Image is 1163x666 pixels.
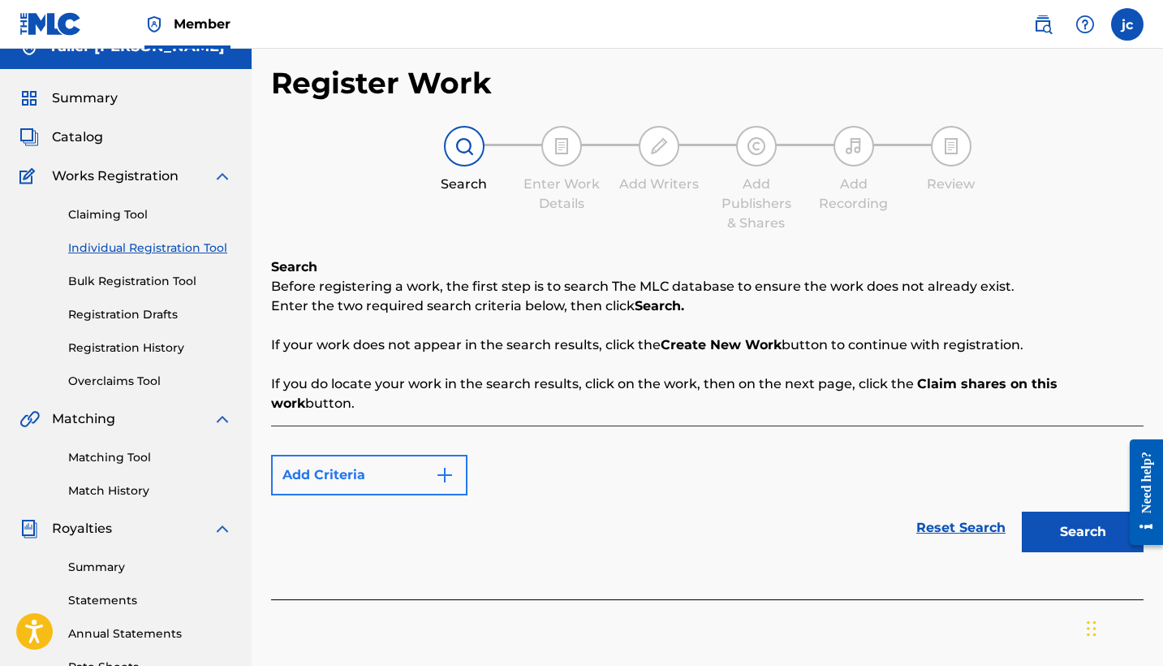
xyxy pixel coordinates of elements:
[649,136,669,156] img: step indicator icon for Add Writers
[68,559,232,576] a: Summary
[271,65,492,102] h2: Register Work
[271,374,1144,413] p: If you do locate your work in the search results, click on the work, then on the next page, click...
[68,373,232,390] a: Overclaims Tool
[635,298,684,314] strong: Search.
[1118,426,1163,560] iframe: Resource Center
[271,277,1144,296] p: Before registering a work, the first step is to search The MLC database to ensure the work does n...
[68,206,232,223] a: Claiming Tool
[716,175,797,233] div: Add Publishers & Shares
[19,89,118,108] a: SummarySummary
[19,128,39,147] img: Catalog
[213,519,232,538] img: expand
[271,447,1144,560] form: Search Form
[68,625,232,642] a: Annual Statements
[271,335,1144,355] p: If your work does not appear in the search results, click the button to continue with registration.
[1027,8,1059,41] a: Public Search
[454,136,474,156] img: step indicator icon for Search
[1033,15,1053,34] img: search
[52,409,115,429] span: Matching
[19,12,82,36] img: MLC Logo
[661,337,782,352] strong: Create New Work
[424,175,505,194] div: Search
[68,306,232,323] a: Registration Drafts
[52,89,118,108] span: Summary
[908,510,1014,546] a: Reset Search
[521,175,602,214] div: Enter Work Details
[552,136,571,156] img: step indicator icon for Enter Work Details
[52,519,112,538] span: Royalties
[941,136,961,156] img: step indicator icon for Review
[747,136,766,156] img: step indicator icon for Add Publishers & Shares
[68,273,232,290] a: Bulk Registration Tool
[1111,8,1144,41] div: User Menu
[68,339,232,357] a: Registration History
[911,175,992,194] div: Review
[19,519,39,538] img: Royalties
[1075,15,1095,34] img: help
[52,166,179,186] span: Works Registration
[271,296,1144,316] p: Enter the two required search criteria below, then click
[19,89,39,108] img: Summary
[19,128,103,147] a: CatalogCatalog
[1069,8,1101,41] div: Help
[271,259,317,275] b: Search
[68,449,232,466] a: Matching Tool
[68,592,232,609] a: Statements
[52,128,103,147] span: Catalog
[844,136,864,156] img: step indicator icon for Add Recording
[19,409,40,429] img: Matching
[1082,588,1163,666] iframe: Chat Widget
[813,175,894,214] div: Add Recording
[618,175,700,194] div: Add Writers
[435,465,454,485] img: 9d2ae6d4665cec9f34b9.svg
[1087,604,1096,653] div: Drag
[68,240,232,257] a: Individual Registration Tool
[1022,512,1144,552] button: Search
[174,15,230,33] span: Member
[144,15,164,34] img: Top Rightsholder
[271,455,467,495] button: Add Criteria
[213,166,232,186] img: expand
[68,482,232,500] a: Match History
[19,166,41,186] img: Works Registration
[213,409,232,429] img: expand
